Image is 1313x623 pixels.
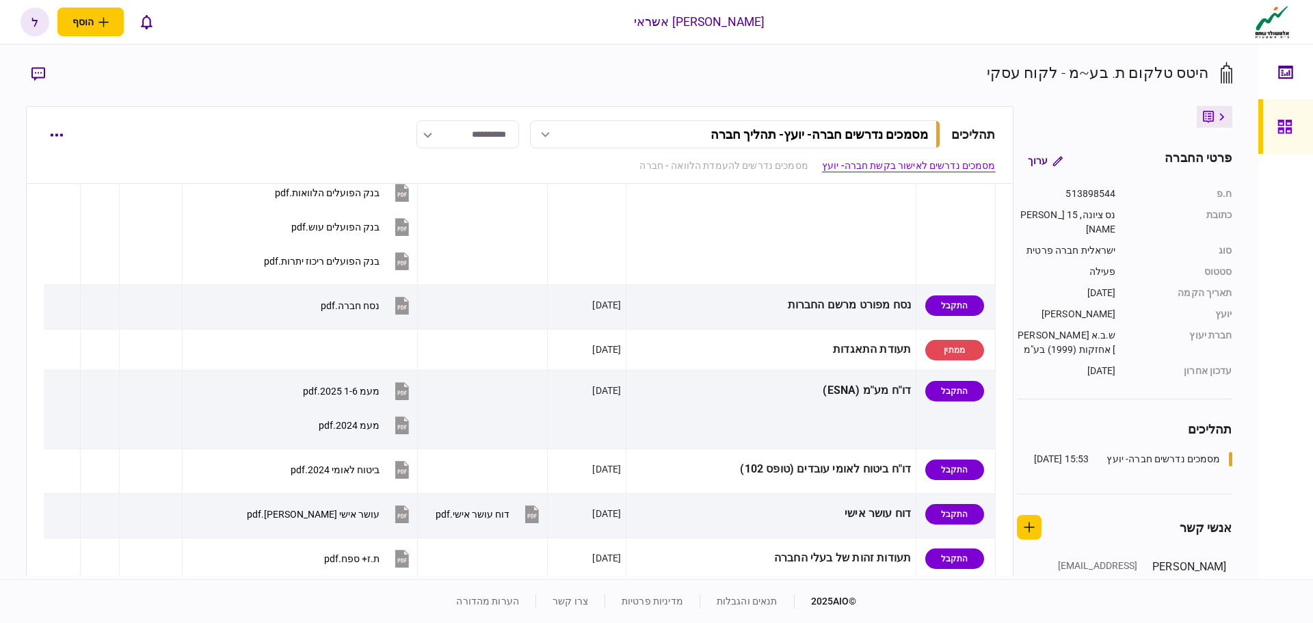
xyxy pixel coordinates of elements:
div: נס ציונה, 15 [PERSON_NAME] [1017,208,1116,237]
button: מעמ 1-6 2025.pdf [303,375,412,406]
div: [DATE] [1017,286,1116,300]
div: סטטוס [1130,265,1232,279]
div: יועץ [1130,307,1232,321]
div: עושר אישי מזרחי.pdf [247,509,380,520]
div: ממתין [925,340,984,360]
div: ישראלית חברה פרטית [1017,243,1116,258]
button: בנק הפועלים ריכוז יתרות.pdf [264,246,412,276]
div: בנק הפועלים עוש.pdf [291,222,380,233]
a: הערות מהדורה [456,596,519,607]
button: פתח רשימת התראות [132,8,161,36]
div: [PERSON_NAME] [1017,307,1116,321]
a: מדיניות פרטיות [622,596,683,607]
div: [DATE] [592,298,621,312]
div: היטס טלקום ת. בע~מ - לקוח עסקי [987,62,1209,84]
div: התקבל [925,548,984,569]
div: התקבל [925,504,984,525]
button: נסח חברה.pdf [321,290,412,321]
button: בנק הפועלים עוש.pdf [291,211,412,242]
a: מסמכים נדרשים לאישור בקשת חברה- יועץ [822,159,996,173]
div: תהליכים [951,125,996,144]
div: עדכון אחרון [1130,364,1232,378]
div: דוח עושר אישי [631,499,911,529]
button: מסמכים נדרשים חברה- יועץ- תהליך חברה [530,120,940,148]
div: פעילה [1017,265,1116,279]
img: client company logo [1252,5,1292,39]
button: ת.ז+ ספח.pdf [324,543,412,574]
div: [DATE] [592,462,621,476]
div: תאריך הקמה [1130,286,1232,300]
div: כתובת [1130,208,1232,237]
div: מעמ 2024.pdf [319,420,380,431]
div: תעודות זהות של בעלי החברה [631,543,911,574]
button: ערוך [1017,148,1074,173]
div: © 2025 AIO [794,594,857,609]
div: [DATE] [592,343,621,356]
div: [PERSON_NAME] אשראי [634,13,765,31]
div: דו"ח מע"מ (ESNA) [631,375,911,406]
div: אנשי קשר [1180,518,1232,537]
button: דוח עושר אישי.pdf [436,499,542,529]
div: תעודת התאגדות [631,334,911,365]
button: ל [21,8,49,36]
div: מסמכים נדרשים חברה- יועץ [1106,452,1220,466]
div: ש.ב.א [PERSON_NAME] אחזקות (1999) בע"מ [1017,328,1116,357]
div: התקבל [925,381,984,401]
div: סוג [1130,243,1232,258]
button: ביטוח לאומי 2024.pdf [291,454,412,485]
div: 513898544 [1017,187,1116,201]
div: ביטוח לאומי 2024.pdf [291,464,380,475]
div: [DATE] [592,551,621,565]
div: מסמכים נדרשים חברה- יועץ - תהליך חברה [711,127,928,142]
div: [DATE] [592,507,621,520]
div: דוח עושר אישי.pdf [436,509,509,520]
a: מסמכים נדרשים חברה- יועץ15:53 [DATE] [1034,452,1232,466]
div: ח.פ [1130,187,1232,201]
div: בנק הפועלים ריכוז יתרות.pdf [264,256,380,267]
a: תנאים והגבלות [717,596,778,607]
div: חברת יעוץ [1130,328,1232,357]
div: [DATE] [1017,364,1116,378]
div: נסח מפורט מרשם החברות [631,290,911,321]
button: בנק הפועלים הלוואות.pdf [275,177,412,208]
div: בנק הפועלים הלוואות.pdf [275,187,380,198]
div: מעמ 1-6 2025.pdf [303,386,380,397]
div: התקבל [925,295,984,316]
div: פרטי החברה [1165,148,1232,173]
div: 15:53 [DATE] [1034,452,1089,466]
button: עושר אישי מזרחי.pdf [247,499,412,529]
div: התקבל [925,460,984,480]
div: תהליכים [1017,420,1232,438]
div: [DATE] [592,384,621,397]
div: ת.ז+ ספח.pdf [324,553,380,564]
div: דו"ח ביטוח לאומי עובדים (טופס 102) [631,454,911,485]
div: נסח חברה.pdf [321,300,380,311]
a: צרו קשר [553,596,588,607]
a: מסמכים נדרשים להעמדת הלוואה - חברה [639,159,808,173]
div: [EMAIL_ADDRESS][DOMAIN_NAME] [1049,559,1138,587]
button: מעמ 2024.pdf [319,410,412,440]
button: פתח תפריט להוספת לקוח [57,8,124,36]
